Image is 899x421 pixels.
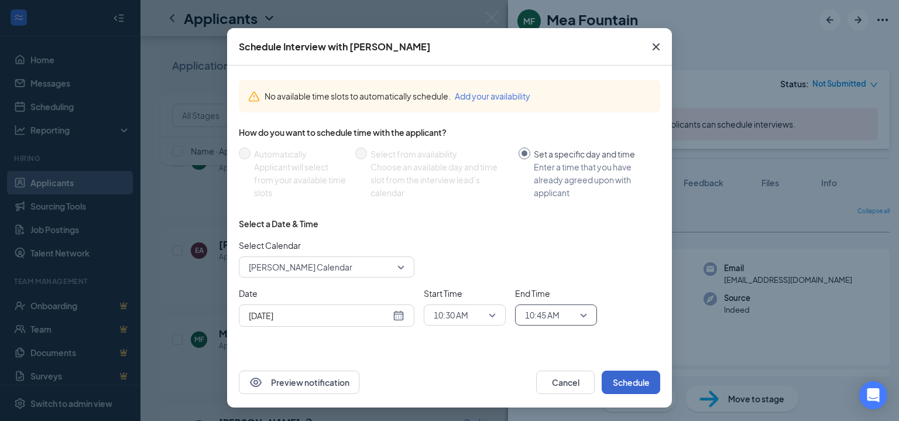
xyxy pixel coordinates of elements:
div: Automatically [254,148,346,160]
div: No available time slots to automatically schedule. [265,90,651,102]
button: Cancel [536,371,595,394]
button: EyePreview notification [239,371,359,394]
div: Enter a time that you have already agreed upon with applicant [534,160,651,199]
div: Set a specific day and time [534,148,651,160]
span: 10:45 AM [525,306,560,324]
button: Schedule [602,371,660,394]
span: End Time [515,287,597,300]
svg: Eye [249,375,263,389]
div: Select a Date & Time [239,218,318,230]
span: Start Time [424,287,506,300]
button: Close [640,28,672,66]
input: Sep 2, 2025 [249,309,390,322]
button: Add your availability [455,90,530,102]
span: Select Calendar [239,239,414,252]
div: Select from availability [370,148,509,160]
div: Applicant will select from your available time slots [254,160,346,199]
div: Open Intercom Messenger [859,381,887,409]
span: 10:30 AM [434,306,468,324]
div: Choose an available day and time slot from the interview lead’s calendar [370,160,509,199]
svg: Cross [649,40,663,54]
span: Date [239,287,414,300]
span: [PERSON_NAME] Calendar [249,258,352,276]
svg: Warning [248,91,260,102]
div: How do you want to schedule time with the applicant? [239,126,660,138]
div: Schedule Interview with [PERSON_NAME] [239,40,431,53]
